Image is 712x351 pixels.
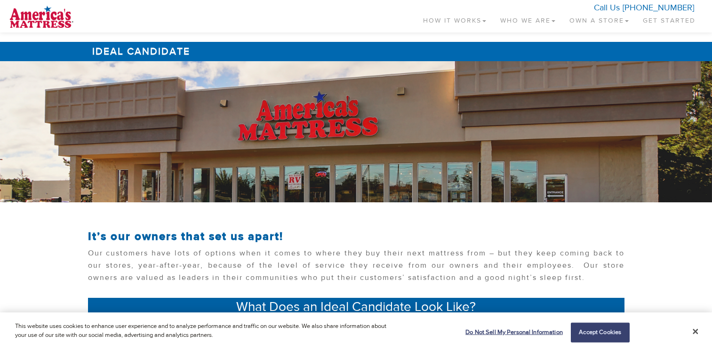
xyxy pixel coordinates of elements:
[493,5,562,32] a: Who We Are
[88,247,624,288] p: Our customers have lots of options when it comes to where they buy their next mattress from – but...
[693,327,698,336] button: Close
[571,323,630,343] button: Accept Cookies
[562,5,636,32] a: Own a Store
[636,5,703,32] a: Get Started
[15,322,392,340] p: This website uses cookies to enhance user experience and to analyze performance and traffic on ou...
[88,231,624,243] h2: It’s our owners that set us apart!
[594,2,620,13] span: Call Us
[9,5,73,28] img: logo
[88,42,624,61] h1: Ideal Candidate
[88,298,624,317] div: What Does an Ideal Candidate Look Like?
[416,5,493,32] a: How It Works
[461,323,563,342] button: Do Not Sell My Personal Information
[623,2,694,13] a: [PHONE_NUMBER]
